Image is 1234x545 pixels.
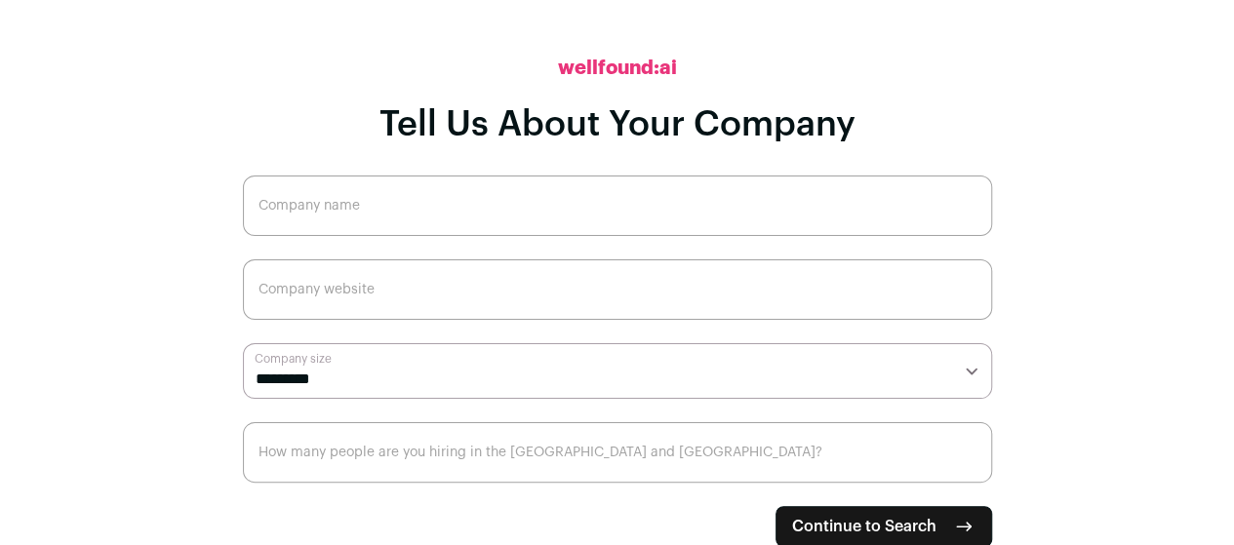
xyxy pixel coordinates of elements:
[243,422,992,483] input: How many people are you hiring in the US and Canada?
[792,515,936,538] span: Continue to Search
[379,105,856,144] h1: Tell Us About Your Company
[243,175,992,236] input: Company name
[243,259,992,320] input: Company website
[558,55,677,82] h2: wellfound:ai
